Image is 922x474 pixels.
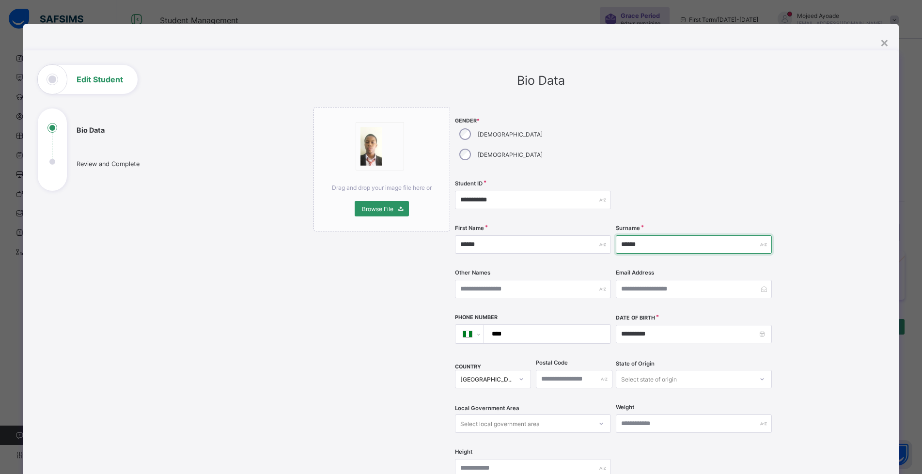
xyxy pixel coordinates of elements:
[360,127,382,166] img: bannerImage
[880,34,889,50] div: ×
[455,314,498,321] label: Phone Number
[455,180,483,187] label: Student ID
[616,404,634,411] label: Weight
[478,151,543,158] label: [DEMOGRAPHIC_DATA]
[332,184,432,191] span: Drag and drop your image file here or
[455,364,481,370] span: COUNTRY
[455,405,519,412] span: Local Government Area
[478,131,543,138] label: [DEMOGRAPHIC_DATA]
[313,107,450,231] div: bannerImageDrag and drop your image file here orBrowse File
[616,225,640,231] label: Surname
[621,370,677,388] div: Select state of origin
[455,448,472,455] label: Height
[517,73,565,88] span: Bio Data
[362,205,393,213] span: Browse File
[460,414,540,433] div: Select local government area
[616,315,655,321] label: Date of Birth
[455,225,484,231] label: First Name
[455,118,611,124] span: Gender
[536,359,568,366] label: Postal Code
[460,376,514,383] div: [GEOGRAPHIC_DATA]
[616,360,655,367] span: State of Origin
[77,76,123,83] h1: Edit Student
[455,269,490,276] label: Other Names
[616,269,654,276] label: Email Address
